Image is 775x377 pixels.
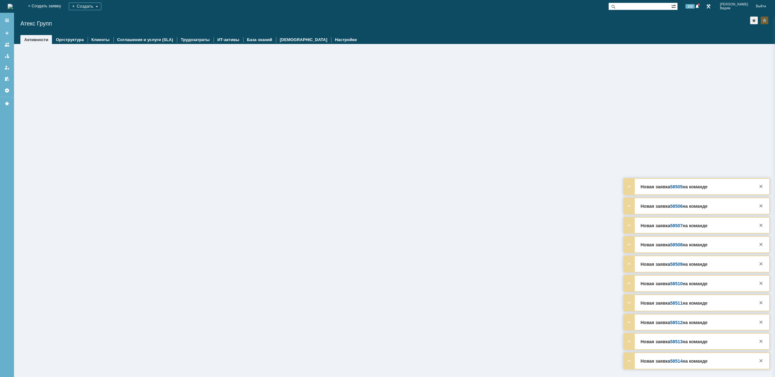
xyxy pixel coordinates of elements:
[705,3,712,10] a: Перейти в интерфейс администратора
[625,357,633,365] div: Развернуть
[670,301,683,306] a: 58511
[757,318,765,326] div: Закрыть
[641,262,707,267] strong: Новая заявка на команде
[671,3,677,9] span: Расширенный поиск
[670,184,683,189] a: 58505
[20,20,750,27] div: Атекс Групп
[625,202,633,210] div: Развернуть
[2,28,12,38] a: Создать заявку
[757,260,765,268] div: Закрыть
[280,37,327,42] a: [DEMOGRAPHIC_DATA]
[2,40,12,50] a: Заявки на командах
[247,37,272,42] a: База знаний
[24,37,48,42] a: Активности
[757,241,765,248] div: Закрыть
[720,3,748,6] span: [PERSON_NAME]
[761,17,768,24] div: Изменить домашнюю страницу
[625,337,633,345] div: Развернуть
[69,3,101,10] div: Создать
[2,85,12,96] a: Настройки
[641,320,707,325] strong: Новая заявка на команде
[117,37,173,42] a: Соглашения и услуги (SLA)
[641,301,707,306] strong: Новая заявка на команде
[757,299,765,307] div: Закрыть
[625,221,633,229] div: Развернуть
[670,204,683,209] a: 58506
[670,320,683,325] a: 58512
[335,37,357,42] a: Настройки
[625,299,633,307] div: Развернуть
[641,223,707,228] strong: Новая заявка на команде
[641,242,707,247] strong: Новая заявка на команде
[625,260,633,268] div: Развернуть
[625,279,633,287] div: Развернуть
[8,4,13,9] a: Перейти на домашнюю страницу
[181,37,210,42] a: Трудозатраты
[670,242,683,247] a: 58508
[757,221,765,229] div: Закрыть
[720,6,748,10] span: Вадим
[641,204,707,209] strong: Новая заявка на команде
[625,183,633,190] div: Развернуть
[757,357,765,365] div: Закрыть
[757,337,765,345] div: Закрыть
[625,318,633,326] div: Развернуть
[757,202,765,210] div: Закрыть
[670,339,683,344] a: 58513
[670,262,683,267] a: 58509
[641,359,707,364] strong: Новая заявка на команде
[641,281,707,286] strong: Новая заявка на команде
[757,279,765,287] div: Закрыть
[2,62,12,73] a: Мои заявки
[641,339,707,344] strong: Новая заявка на команде
[670,359,683,364] a: 58514
[641,184,707,189] strong: Новая заявка на команде
[685,4,695,9] span: 100
[91,37,110,42] a: Клиенты
[2,74,12,84] a: Мои согласования
[2,51,12,61] a: Заявки в моей ответственности
[757,183,765,190] div: Закрыть
[217,37,239,42] a: ИТ-активы
[56,37,83,42] a: Оргструктура
[670,223,683,228] a: 58507
[670,281,683,286] a: 58510
[625,241,633,248] div: Развернуть
[750,17,758,24] div: Добавить в избранное
[8,4,13,9] img: logo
